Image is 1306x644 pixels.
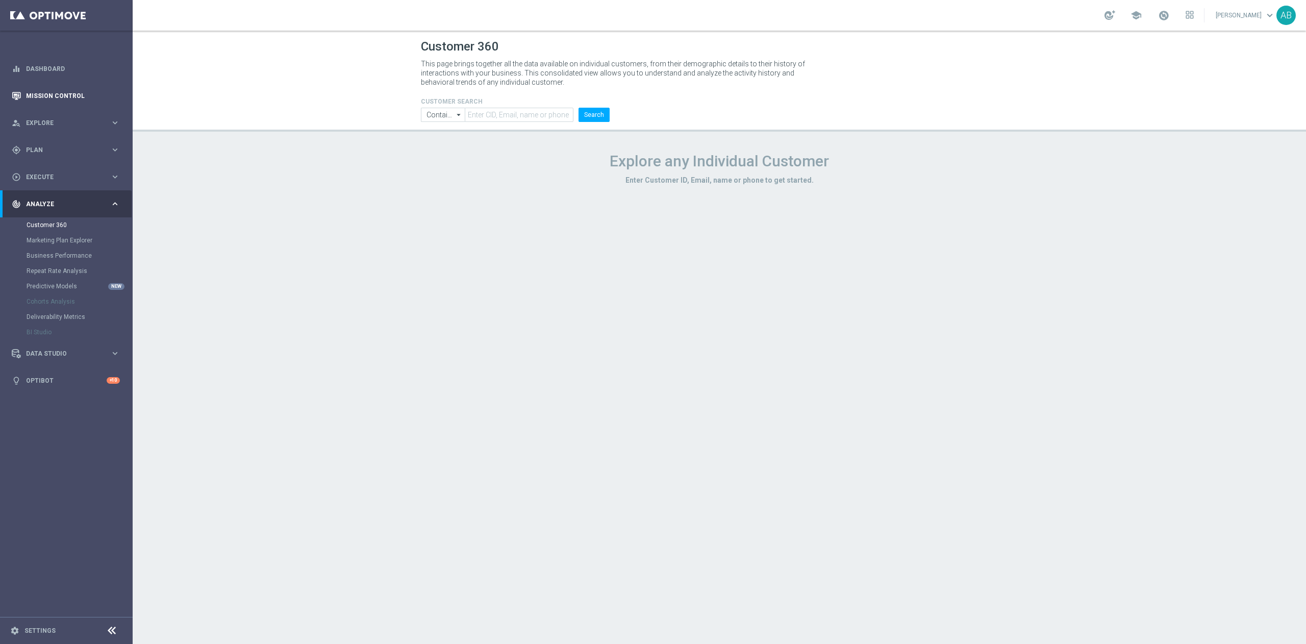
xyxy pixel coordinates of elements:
[26,367,107,394] a: Optibot
[26,201,110,207] span: Analyze
[1264,10,1275,21] span: keyboard_arrow_down
[421,98,610,105] h4: CUSTOMER SEARCH
[107,377,120,384] div: +10
[11,119,120,127] button: person_search Explore keyboard_arrow_right
[11,92,120,100] button: Mission Control
[1276,6,1296,25] div: AB
[11,173,120,181] button: play_circle_outline Execute keyboard_arrow_right
[27,325,132,340] div: BI Studio
[12,82,120,109] div: Mission Control
[11,146,120,154] button: gps_fixed Plan keyboard_arrow_right
[12,64,21,73] i: equalizer
[579,108,610,122] button: Search
[26,120,110,126] span: Explore
[11,200,120,208] button: track_changes Analyze keyboard_arrow_right
[26,174,110,180] span: Execute
[27,233,132,248] div: Marketing Plan Explorer
[421,108,465,122] input: Contains
[24,628,56,634] a: Settings
[454,108,464,121] i: arrow_drop_down
[27,263,132,279] div: Repeat Rate Analysis
[110,172,120,182] i: keyboard_arrow_right
[27,309,132,325] div: Deliverability Metrics
[1131,10,1142,21] span: school
[27,279,132,294] div: Predictive Models
[12,376,21,385] i: lightbulb
[27,267,106,275] a: Repeat Rate Analysis
[12,118,21,128] i: person_search
[26,82,120,109] a: Mission Control
[27,221,106,229] a: Customer 360
[110,349,120,358] i: keyboard_arrow_right
[421,152,1018,170] h1: Explore any Individual Customer
[421,176,1018,185] h3: Enter Customer ID, Email, name or phone to get started.
[421,39,1018,54] h1: Customer 360
[26,147,110,153] span: Plan
[110,118,120,128] i: keyboard_arrow_right
[110,145,120,155] i: keyboard_arrow_right
[27,248,132,263] div: Business Performance
[10,626,19,635] i: settings
[27,217,132,233] div: Customer 360
[12,55,120,82] div: Dashboard
[12,118,110,128] div: Explore
[12,200,21,209] i: track_changes
[26,351,110,357] span: Data Studio
[11,377,120,385] button: lightbulb Optibot +10
[421,59,814,87] p: This page brings together all the data available on individual customers, from their demographic ...
[465,108,573,122] input: Enter CID, Email, name or phone
[110,199,120,209] i: keyboard_arrow_right
[12,367,120,394] div: Optibot
[27,294,132,309] div: Cohorts Analysis
[12,200,110,209] div: Analyze
[27,252,106,260] a: Business Performance
[108,283,124,290] div: NEW
[12,349,110,358] div: Data Studio
[11,350,120,358] button: Data Studio keyboard_arrow_right
[12,145,110,155] div: Plan
[27,282,106,290] a: Predictive Models
[1215,8,1276,23] a: [PERSON_NAME]keyboard_arrow_down
[11,65,120,73] button: equalizer Dashboard
[12,172,110,182] div: Execute
[12,172,21,182] i: play_circle_outline
[27,313,106,321] a: Deliverability Metrics
[12,145,21,155] i: gps_fixed
[27,236,106,244] a: Marketing Plan Explorer
[26,55,120,82] a: Dashboard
